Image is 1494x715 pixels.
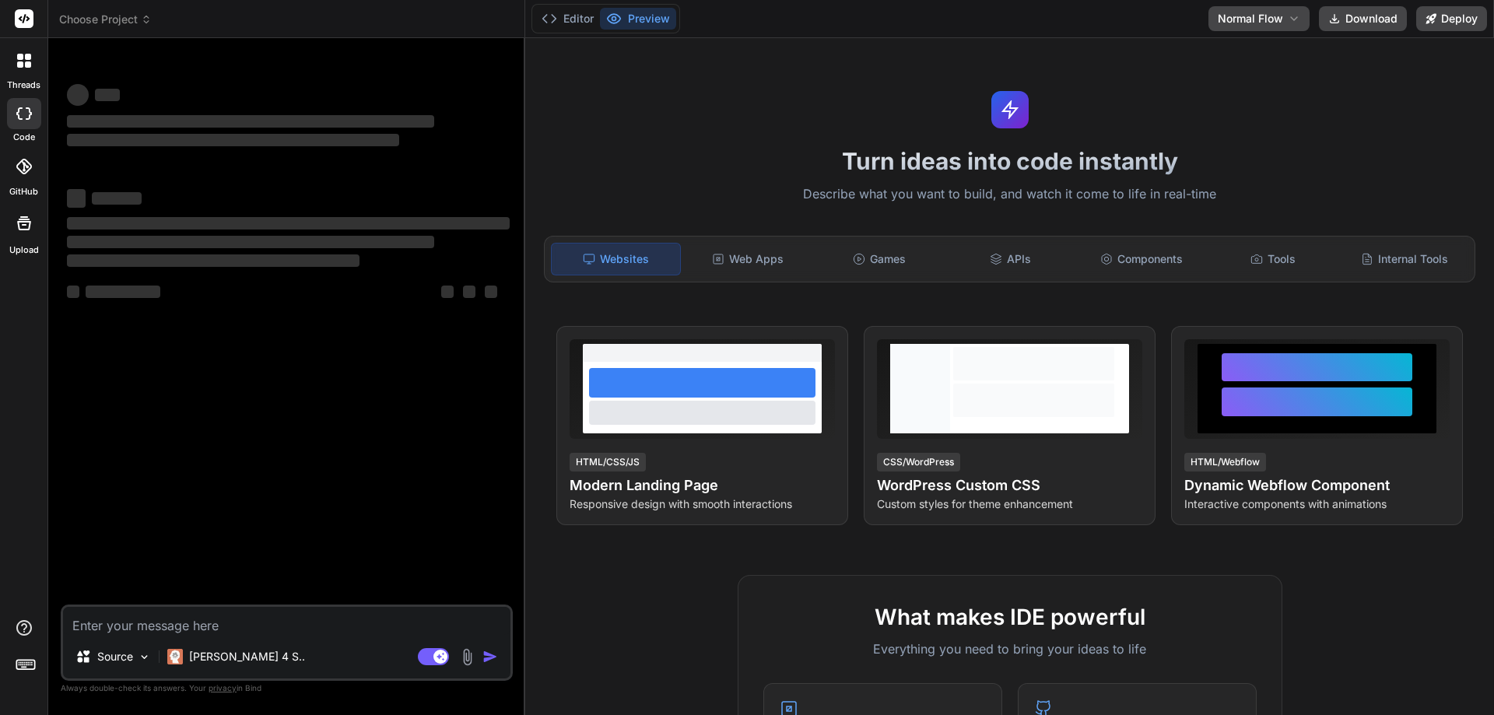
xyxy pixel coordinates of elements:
[1319,6,1407,31] button: Download
[763,601,1257,633] h2: What makes IDE powerful
[441,286,454,298] span: ‌
[535,184,1485,205] p: Describe what you want to build, and watch it come to life in real-time
[600,8,676,30] button: Preview
[458,648,476,666] img: attachment
[551,243,681,275] div: Websites
[97,649,133,664] p: Source
[1209,243,1338,275] div: Tools
[59,12,152,27] span: Choose Project
[67,134,399,146] span: ‌
[67,189,86,208] span: ‌
[1184,496,1450,512] p: Interactive components with animations
[167,649,183,664] img: Claude 4 Sonnet
[815,243,944,275] div: Games
[67,115,434,128] span: ‌
[138,650,151,664] img: Pick Models
[67,254,359,267] span: ‌
[877,453,960,471] div: CSS/WordPress
[92,192,142,205] span: ‌
[482,649,498,664] img: icon
[877,475,1142,496] h4: WordPress Custom CSS
[13,131,35,144] label: code
[86,286,160,298] span: ‌
[570,453,646,471] div: HTML/CSS/JS
[1184,475,1450,496] h4: Dynamic Webflow Component
[570,496,835,512] p: Responsive design with smooth interactions
[877,496,1142,512] p: Custom styles for theme enhancement
[1416,6,1487,31] button: Deploy
[463,286,475,298] span: ‌
[763,640,1257,658] p: Everything you need to bring your ideas to life
[67,84,89,106] span: ‌
[9,185,38,198] label: GitHub
[946,243,1075,275] div: APIs
[1184,453,1266,471] div: HTML/Webflow
[570,475,835,496] h4: Modern Landing Page
[95,89,120,101] span: ‌
[209,683,237,692] span: privacy
[9,244,39,257] label: Upload
[535,8,600,30] button: Editor
[67,217,510,230] span: ‌
[67,236,434,248] span: ‌
[1078,243,1206,275] div: Components
[61,681,513,696] p: Always double-check its answers. Your in Bind
[1340,243,1468,275] div: Internal Tools
[684,243,812,275] div: Web Apps
[67,286,79,298] span: ‌
[1218,11,1283,26] span: Normal Flow
[485,286,497,298] span: ‌
[189,649,305,664] p: [PERSON_NAME] 4 S..
[1208,6,1310,31] button: Normal Flow
[7,79,40,92] label: threads
[535,147,1485,175] h1: Turn ideas into code instantly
